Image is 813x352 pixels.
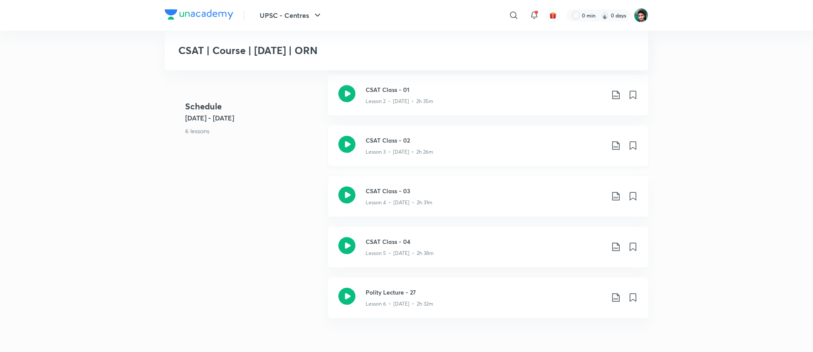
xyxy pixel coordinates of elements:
p: Lesson 6 • [DATE] • 2h 32m [366,300,433,308]
p: Lesson 2 • [DATE] • 2h 35m [366,97,433,105]
a: CSAT Class - 04Lesson 5 • [DATE] • 2h 38m [328,227,648,278]
h3: CSAT Class - 04 [366,237,604,246]
p: Lesson 3 • [DATE] • 2h 26m [366,148,433,156]
button: avatar [546,9,560,22]
a: CSAT Class - 01Lesson 2 • [DATE] • 2h 35m [328,75,648,126]
img: Company Logo [165,9,233,20]
h3: CSAT Class - 01 [366,85,604,94]
a: Company Logo [165,9,233,22]
p: Lesson 4 • [DATE] • 2h 31m [366,199,432,206]
img: streak [601,11,609,20]
h3: CSAT Class - 03 [366,186,604,195]
a: CSAT Class - 03Lesson 4 • [DATE] • 2h 31m [328,176,648,227]
img: avatar [549,11,557,19]
h5: [DATE] - [DATE] [185,113,321,123]
h4: Schedule [185,100,321,113]
a: Polity Lecture - 27Lesson 6 • [DATE] • 2h 32m [328,278,648,328]
p: 6 lessons [185,126,321,135]
h3: CSAT | Course | [DATE] | ORN [178,44,512,57]
button: UPSC - Centres [255,7,328,24]
h3: Polity Lecture - 27 [366,288,604,297]
p: Lesson 5 • [DATE] • 2h 38m [366,249,434,257]
a: CSAT Class - 02Lesson 3 • [DATE] • 2h 26m [328,126,648,176]
h3: CSAT Class - 02 [366,136,604,145]
img: Avinash Gupta [634,8,648,23]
